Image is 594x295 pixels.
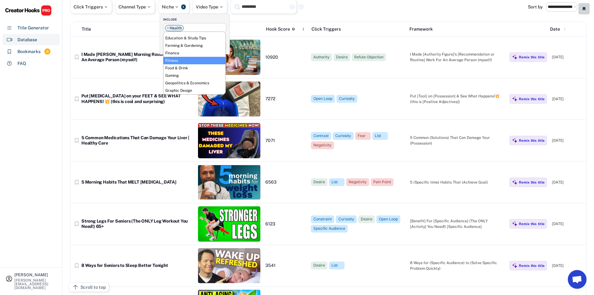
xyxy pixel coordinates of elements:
[519,263,544,268] div: Remix this title
[410,93,505,105] div: Put [Tool] on [Possession] & See What Happens!💥 (this is [Positive Adjectives])
[519,180,544,184] div: Remix this title
[512,221,518,227] img: MagicMajor%20%28Purple%29.svg
[335,133,351,139] div: Curiosity
[198,206,260,242] img: uzhE4WxDlP4-7392873f-0c64-47b4-ac43-57788b1738c1.jpeg
[265,179,306,185] div: 6563
[550,26,560,32] div: Date
[338,217,354,222] div: Curiosity
[163,57,225,64] li: Fitness
[375,133,385,139] div: List
[14,278,57,290] div: [PERSON_NAME][EMAIL_ADDRESS][DOMAIN_NAME]
[163,34,225,42] li: Education & Study Tips
[266,26,290,32] div: Hook Score
[163,42,225,49] li: Farming & Gardening
[552,54,583,60] div: [DATE]
[349,179,367,185] div: Negativity
[163,79,225,87] li: Geopolitics & Economics
[165,25,184,31] li: Health
[118,5,152,9] div: Channel Type
[163,49,225,57] li: Finance
[80,284,106,291] div: Scroll to top
[339,96,355,101] div: Curiosity
[74,263,80,269] button: bookmark_border
[74,221,80,227] button: bookmark_border
[409,26,503,32] div: Framework
[379,217,398,222] div: Open Loop
[81,93,193,104] div: Put [MEDICAL_DATA] on your FEET & SEE WHAT HAPPENS! 💥 (this is cool and surprising)
[410,52,505,63] div: I Made [Authority Figure]’s [Recommendation or Routine] Work For An Average Person (myself)
[354,55,384,60] div: Refute Objection
[512,96,518,102] img: MagicMajor%20%28Purple%29.svg
[163,87,225,94] li: Graphic Design
[361,217,372,222] div: Desire
[265,55,306,60] div: 10920
[373,179,391,185] div: Pain Point
[167,26,169,30] span: ×
[313,133,329,139] div: Contrast
[552,263,583,268] div: [DATE]
[265,96,306,102] div: 7272
[81,219,193,229] div: Strong Legs For Seniors (The ONLY Leg Workout You Need!) 65+
[311,26,405,32] div: Click Triggers
[512,54,518,60] img: MagicMajor%20%28Purple%29.svg
[74,137,80,144] button: bookmark_border
[14,273,57,277] div: [PERSON_NAME]
[17,25,49,31] div: Title Generator
[74,179,80,185] button: bookmark_border
[298,4,304,10] button: highlight_remove
[552,138,583,143] div: [DATE]
[74,54,80,60] button: bookmark_border
[313,96,332,101] div: Open Loop
[519,138,544,143] div: Remix this title
[331,179,342,185] div: List
[512,263,518,268] img: MagicMajor%20%28Purple%29.svg
[410,135,505,146] div: 5 Common (Solutions) That Can Damage Your (Possession)
[17,60,26,67] div: FAQ
[519,55,544,59] div: Remix this title
[410,179,505,185] div: 5 (Specific time) Habits That (Achieve Goal)
[552,179,583,185] div: [DATE]
[265,138,306,144] div: 7071
[5,5,52,16] img: CHPRO%20Logo.svg
[265,221,306,227] div: 6123
[313,263,325,268] div: Desire
[198,40,260,75] img: MdO9evu1mVQ-dd49a0a9-0fe1-4e55-b163-ac1465dca517.jpeg
[198,81,260,117] img: ScreenShot2022-07-21at9_36_42AM.png
[198,165,260,200] img: Screenshot%202025-04-06%20at%2010.28.52%20PM.png
[410,218,505,229] div: [Benefit] For [Specific Audience] (The ONLY [Activity] You Need!) [Specific Audience]
[198,123,260,158] img: thumbnail_w7FhD3FtVYE.jpg
[512,179,518,185] img: MagicMajor%20%28Purple%29.svg
[410,260,505,271] div: 8 Ways for (Specific Audience) to (Solve Specific Problem Quickly)
[81,179,193,185] div: 5 Morning Habits That MELT [MEDICAL_DATA]
[552,96,583,102] div: [DATE]
[528,5,543,9] div: Sort by
[265,263,306,268] div: 3541
[82,26,91,32] div: Title
[74,96,80,102] button: bookmark_border
[196,5,224,9] div: Video Type
[81,135,193,146] div: 5 Common Medications That Can Damage Your Liver | Healthy Care
[163,64,225,72] li: Food & Drink
[81,263,193,268] div: 8 Ways for Seniors to Sleep Better Tonight
[552,221,583,227] div: [DATE]
[163,17,229,22] div: INCLUDE
[331,263,342,268] div: List
[519,97,544,101] div: Remix this title
[44,49,51,54] div: 6
[519,222,544,226] div: Remix this title
[74,5,109,9] div: Click Triggers
[17,48,41,55] div: Bookmarks
[336,55,348,60] div: Desire
[313,226,345,231] div: Specific Audience
[313,143,331,148] div: Negativity
[289,4,295,10] button: highlight_remove
[358,133,368,139] div: Fear
[181,4,186,9] div: 1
